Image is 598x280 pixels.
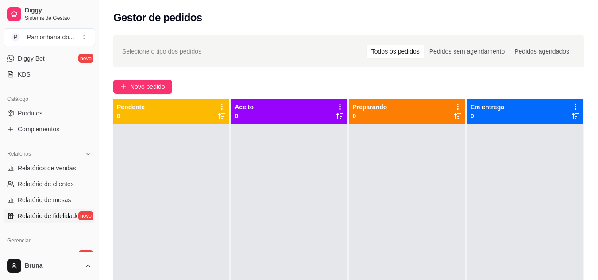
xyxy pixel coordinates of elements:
span: Entregadores [18,250,55,259]
p: 0 [471,111,504,120]
a: Relatório de mesas [4,193,95,207]
p: 0 [235,111,254,120]
a: DiggySistema de Gestão [4,4,95,25]
p: Em entrega [471,103,504,111]
div: Pedidos agendados [509,45,574,58]
p: 0 [353,111,387,120]
button: Novo pedido [113,80,172,94]
div: Gerenciar [4,234,95,248]
span: plus [120,84,127,90]
span: Bruna [25,262,81,270]
p: 0 [117,111,145,120]
span: Diggy [25,7,92,15]
span: Selecione o tipo dos pedidos [122,46,201,56]
a: Complementos [4,122,95,136]
span: P [11,33,20,42]
p: Preparando [353,103,387,111]
a: Relatório de fidelidadenovo [4,209,95,223]
a: Entregadoresnovo [4,248,95,262]
span: Relatório de fidelidade [18,211,79,220]
span: Relatório de mesas [18,196,71,204]
div: Todos os pedidos [367,45,424,58]
span: Relatórios [7,150,31,157]
p: Pendente [117,103,145,111]
span: KDS [18,70,31,79]
span: Relatório de clientes [18,180,74,188]
p: Aceito [235,103,254,111]
a: Produtos [4,106,95,120]
span: Diggy Bot [18,54,45,63]
span: Relatórios de vendas [18,164,76,173]
span: Novo pedido [130,82,165,92]
div: Pamonharia do ... [27,33,74,42]
div: Pedidos sem agendamento [424,45,509,58]
span: Produtos [18,109,42,118]
button: Bruna [4,255,95,276]
a: Relatórios de vendas [4,161,95,175]
div: Catálogo [4,92,95,106]
span: Complementos [18,125,59,134]
button: Select a team [4,28,95,46]
a: KDS [4,67,95,81]
a: Diggy Botnovo [4,51,95,65]
span: Sistema de Gestão [25,15,92,22]
h2: Gestor de pedidos [113,11,202,25]
a: Relatório de clientes [4,177,95,191]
